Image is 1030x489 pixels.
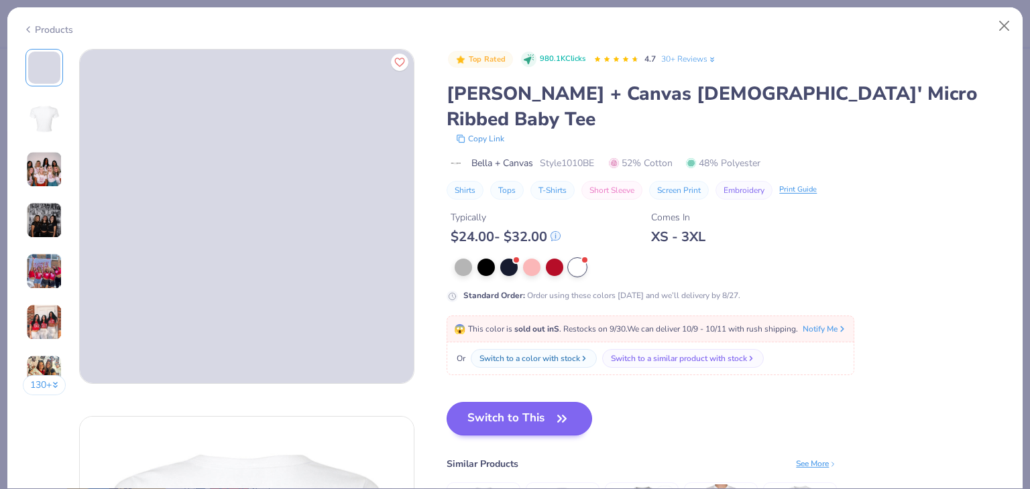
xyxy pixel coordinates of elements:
button: Screen Print [649,181,709,200]
strong: Standard Order : [463,290,525,301]
img: Top Rated sort [455,54,466,65]
div: Order using these colors [DATE] and we’ll delivery by 8/27. [463,289,740,301]
span: Bella + Canvas [471,156,533,170]
button: Like [391,54,408,71]
div: Similar Products [447,457,518,471]
img: User generated content [26,202,62,238]
button: Embroidery [716,181,772,200]
div: Products [23,23,73,37]
div: Switch to a similar product with stock [611,352,747,364]
button: Switch to a similar product with stock [602,349,764,368]
div: XS - 3XL [651,228,705,245]
button: Badge Button [448,51,512,68]
div: $ 24.00 - $ 32.00 [451,228,561,245]
span: Or [454,352,465,364]
strong: sold out in S [514,324,559,334]
span: 48% Polyester [686,156,760,170]
button: T-Shirts [530,181,575,200]
button: Close [992,13,1017,39]
button: 130+ [23,375,66,395]
button: copy to clipboard [452,132,508,145]
button: Shirts [447,181,483,200]
button: Notify Me [803,323,847,335]
span: This color is . Restocks on 9/30. We can deliver 10/9 - 10/11 with rush shipping. [454,324,798,334]
div: See More [796,458,837,470]
img: brand logo [447,158,465,169]
div: Print Guide [779,184,817,196]
span: 4.7 [644,54,656,64]
div: [PERSON_NAME] + Canvas [DEMOGRAPHIC_DATA]' Micro Ribbed Baby Tee [447,81,1007,132]
span: Style 1010BE [540,156,594,170]
button: Switch to This [447,402,592,435]
span: 😱 [454,323,465,336]
span: 980.1K Clicks [540,54,585,65]
img: User generated content [26,355,62,391]
span: 52% Cotton [609,156,673,170]
img: User generated content [26,253,62,289]
div: Comes In [651,210,705,224]
div: Switch to a color with stock [479,352,580,364]
span: Top Rated [469,56,506,63]
button: Switch to a color with stock [471,349,597,368]
div: 4.7 Stars [593,49,639,70]
img: User generated content [26,151,62,188]
button: Short Sleeve [581,181,642,200]
div: Typically [451,210,561,224]
a: 30+ Reviews [661,53,717,65]
img: Back [28,102,60,135]
img: User generated content [26,304,62,340]
button: Tops [490,181,524,200]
